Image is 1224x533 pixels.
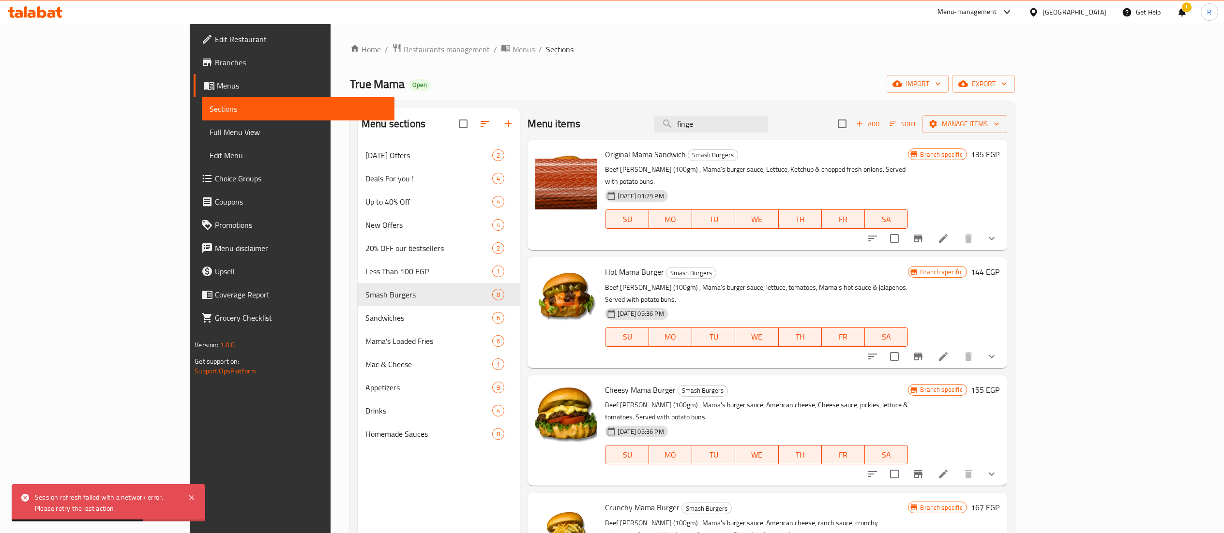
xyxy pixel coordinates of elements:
div: items [492,266,504,277]
div: 20% OFF our bestsellers2 [358,237,520,260]
div: Session refresh failed with a network error. Please retry the last action. [35,492,178,514]
span: Smash Burgers [682,503,731,514]
span: MO [653,212,688,226]
span: WE [739,330,774,344]
button: SA [865,327,908,347]
button: TU [692,327,735,347]
span: Smash Burgers [678,385,727,396]
h6: 155 EGP [971,383,999,397]
h2: Menu items [528,117,580,131]
span: New Offers [365,219,492,231]
div: items [492,428,504,440]
span: 20% OFF our bestsellers [365,242,492,254]
span: TH [783,330,818,344]
span: Edit Restaurant [215,33,386,45]
span: 6 [493,337,504,346]
button: Sort [887,117,919,132]
span: Smash Burgers [688,149,738,161]
span: 1 [493,360,504,369]
h6: 167 EGP [971,501,999,514]
button: import [887,75,949,93]
span: 2 [493,151,504,160]
span: Select to update [884,346,905,367]
div: Mac & Cheese1 [358,353,520,376]
button: FR [822,327,865,347]
span: Homemade Sauces [365,428,492,440]
a: Sections [202,97,394,120]
div: Mac & Cheese [365,358,492,370]
div: Smash Burgers [365,289,492,300]
div: Appetizers9 [358,376,520,399]
nav: breadcrumb [350,43,1015,56]
span: Grocery Checklist [215,312,386,324]
span: Restaurants management [404,44,490,55]
button: FR [822,209,865,229]
span: Open [408,81,431,89]
div: items [492,335,504,347]
span: Version: [195,339,218,351]
span: FR [826,330,861,344]
div: Drinks [365,405,492,416]
div: items [492,173,504,184]
span: Full Menu View [210,126,386,138]
div: items [492,405,504,416]
button: delete [957,345,980,368]
button: MO [649,327,692,347]
button: TH [779,445,822,464]
span: Branches [215,57,386,68]
p: Beef [PERSON_NAME] (100gm) , Mama's burger sauce, Lettuce, Ketchup & chopped fresh onions. Served... [605,163,908,188]
span: [DATE] Offers [365,149,492,161]
span: FR [826,448,861,462]
button: Branch-specific-item [907,227,930,250]
span: SA [869,330,904,344]
button: Manage items [922,115,1007,133]
div: Smash Burgers [666,267,716,279]
a: Restaurants management [392,43,490,56]
li: / [539,44,542,55]
div: items [492,196,504,207]
button: TU [692,445,735,464]
a: Menus [194,74,394,97]
button: SA [865,445,908,464]
svg: Show Choices [986,351,997,362]
a: Edit menu item [937,468,949,480]
a: Coverage Report [194,283,394,306]
button: sort-choices [861,462,884,486]
button: Add [852,117,883,132]
span: 9 [493,383,504,392]
span: Choice Groups [215,173,386,184]
span: TH [783,448,818,462]
span: Hot Mama Burger [605,265,664,279]
span: Sort items [883,117,922,132]
div: Smash Burgers [681,503,732,514]
button: sort-choices [861,227,884,250]
div: Mama's Loaded Fries6 [358,329,520,353]
span: [DATE] 01:29 PM [614,192,667,201]
span: TU [696,212,731,226]
p: Beef [PERSON_NAME] (100gm) , Mama's burger sauce, American cheese, Cheese sauce, pickles, lettuce... [605,399,908,423]
a: Edit Menu [202,144,394,167]
button: MO [649,209,692,229]
span: Cheesy Mama Burger [605,383,676,397]
span: R [1207,7,1211,17]
span: WE [739,212,774,226]
span: Appetizers [365,382,492,393]
span: Manage items [930,118,999,130]
button: TU [692,209,735,229]
span: Sort [890,118,916,130]
a: Branches [194,51,394,74]
span: FR [826,212,861,226]
span: 4 [493,406,504,415]
div: [DATE] Offers2 [358,144,520,167]
button: WE [735,327,778,347]
img: Hot Mama Burger [535,265,597,327]
a: Upsell [194,260,394,283]
div: items [492,289,504,300]
span: Add [855,118,881,130]
div: Open [408,79,431,91]
button: Branch-specific-item [907,462,930,486]
span: export [960,78,1007,90]
a: Edit menu item [937,351,949,362]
